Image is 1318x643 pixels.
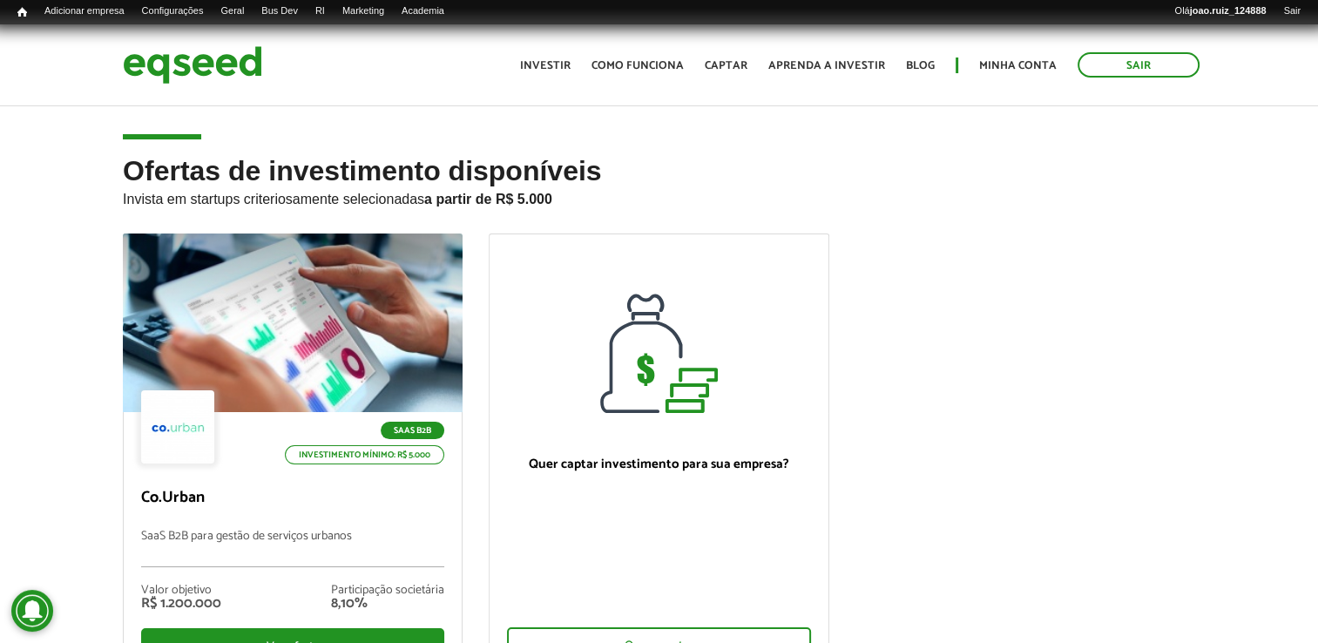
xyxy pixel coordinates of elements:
div: 8,10% [331,597,444,611]
a: Marketing [334,4,393,18]
p: Investimento mínimo: R$ 5.000 [285,445,444,464]
a: RI [307,4,334,18]
span: Início [17,6,27,18]
img: EqSeed [123,42,262,88]
a: Aprenda a investir [768,60,885,71]
div: Valor objetivo [141,585,221,597]
a: Academia [393,4,453,18]
a: Sair [1078,52,1200,78]
a: Como funciona [591,60,684,71]
h2: Ofertas de investimento disponíveis [123,156,1195,234]
p: Invista em startups criteriosamente selecionadas [123,186,1195,207]
p: SaaS B2B [381,422,444,439]
a: Geral [212,4,253,18]
a: Configurações [133,4,213,18]
strong: a partir de R$ 5.000 [424,192,552,206]
a: Captar [705,60,747,71]
p: SaaS B2B para gestão de serviços urbanos [141,530,444,567]
a: Adicionar empresa [36,4,133,18]
a: Bus Dev [253,4,307,18]
a: Blog [906,60,935,71]
div: R$ 1.200.000 [141,597,221,611]
a: Início [9,4,36,21]
a: Investir [520,60,571,71]
a: Olájoao.ruiz_124888 [1166,4,1274,18]
div: Participação societária [331,585,444,597]
p: Quer captar investimento para sua empresa? [507,457,810,472]
strong: joao.ruiz_124888 [1190,5,1267,16]
a: Minha conta [979,60,1057,71]
a: Sair [1274,4,1309,18]
p: Co.Urban [141,489,444,508]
